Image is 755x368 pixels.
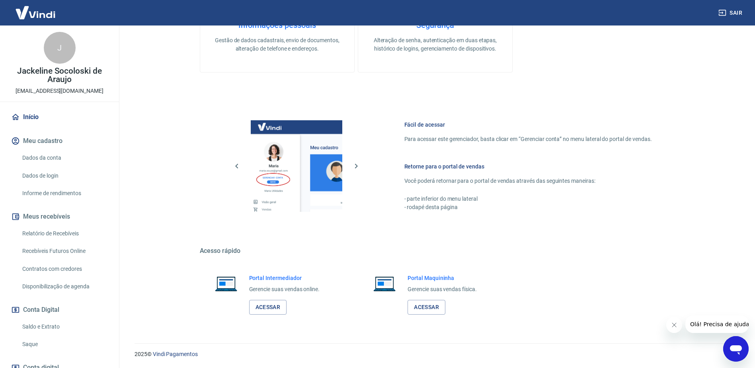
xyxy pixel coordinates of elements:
[249,274,320,282] h6: Portal Intermediador
[6,67,113,84] p: Jackeline Socoloski de Araujo
[251,120,342,212] img: Imagem da dashboard mostrando o botão de gerenciar conta na sidebar no lado esquerdo
[209,274,243,293] img: Imagem de um notebook aberto
[19,319,109,335] a: Saldo e Extrato
[10,108,109,126] a: Início
[723,336,749,362] iframe: Botão para abrir a janela de mensagens
[404,195,652,203] p: - parte inferior do menu lateral
[16,87,103,95] p: [EMAIL_ADDRESS][DOMAIN_NAME]
[10,208,109,225] button: Meus recebíveis
[153,351,198,357] a: Vindi Pagamentos
[19,225,109,242] a: Relatório de Recebíveis
[371,36,499,53] p: Alteração de senha, autenticação em duas etapas, histórico de logins, gerenciamento de dispositivos.
[404,177,652,185] p: Você poderá retornar para o portal de vendas através das seguintes maneiras:
[19,150,109,166] a: Dados da conta
[5,6,67,12] span: Olá! Precisa de ajuda?
[213,36,341,53] p: Gestão de dados cadastrais, envio de documentos, alteração de telefone e endereços.
[19,278,109,295] a: Disponibilização de agenda
[19,185,109,202] a: Informe de rendimentos
[404,162,652,170] h6: Retorne para o portal de vendas
[44,32,76,64] div: J
[404,135,652,143] p: Para acessar este gerenciador, basta clicar em “Gerenciar conta” no menu lateral do portal de ven...
[10,301,109,319] button: Conta Digital
[19,243,109,259] a: Recebíveis Futuros Online
[404,203,652,211] p: - rodapé desta página
[10,132,109,150] button: Meu cadastro
[10,0,61,25] img: Vindi
[408,300,445,315] a: Acessar
[19,261,109,277] a: Contratos com credores
[404,121,652,129] h6: Fácil de acessar
[368,274,401,293] img: Imagem de um notebook aberto
[19,336,109,352] a: Saque
[666,317,682,333] iframe: Fechar mensagem
[249,300,287,315] a: Acessar
[408,274,477,282] h6: Portal Maquininha
[717,6,745,20] button: Sair
[685,315,749,333] iframe: Mensagem da empresa
[19,168,109,184] a: Dados de login
[135,350,736,358] p: 2025 ©
[200,247,671,255] h5: Acesso rápido
[408,285,477,294] p: Gerencie suas vendas física.
[249,285,320,294] p: Gerencie suas vendas online.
